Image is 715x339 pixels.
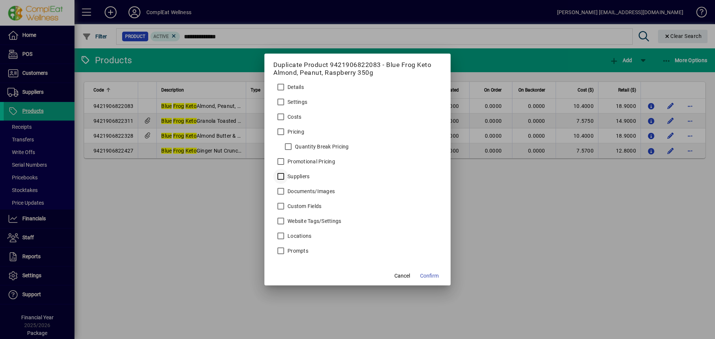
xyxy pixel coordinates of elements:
button: Cancel [390,269,414,282]
label: Details [286,83,304,91]
label: Costs [286,113,301,121]
label: Documents/Images [286,188,335,195]
label: Website Tags/Settings [286,217,341,225]
span: Confirm [420,272,439,280]
label: Prompts [286,247,308,255]
button: Confirm [417,269,442,282]
label: Quantity Break Pricing [293,143,349,150]
h5: Duplicate Product 9421906822083 - Blue Frog Keto Almond, Peanut, Raspberry 350g [273,61,442,77]
label: Pricing [286,128,304,135]
label: Promotional Pricing [286,158,335,165]
label: Locations [286,232,311,240]
span: Cancel [394,272,410,280]
label: Custom Fields [286,202,321,210]
label: Suppliers [286,173,309,180]
label: Settings [286,98,307,106]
